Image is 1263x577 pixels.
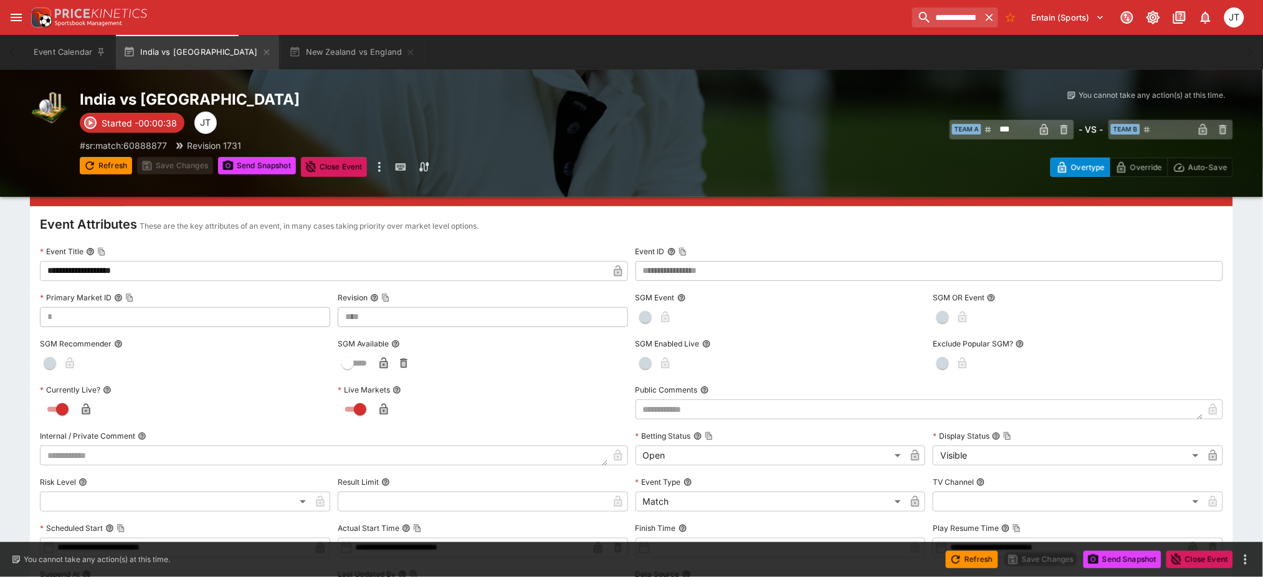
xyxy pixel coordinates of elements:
[1071,161,1105,174] p: Overtype
[636,431,691,441] p: Betting Status
[402,524,411,533] button: Actual Start TimeCopy To Clipboard
[138,432,146,441] button: Internal / Private Comment
[1003,432,1012,441] button: Copy To Clipboard
[1130,161,1162,174] p: Override
[636,492,906,512] div: Match
[679,247,687,256] button: Copy To Clipboard
[40,216,137,232] h4: Event Attributes
[381,478,390,487] button: Result Limit
[1238,552,1253,567] button: more
[105,524,114,533] button: Scheduled StartCopy To Clipboard
[636,292,675,303] p: SGM Event
[1168,6,1191,29] button: Documentation
[26,35,113,70] button: Event Calendar
[40,384,100,395] p: Currently Live?
[338,523,399,533] p: Actual Start Time
[636,384,698,395] p: Public Comments
[1016,340,1024,348] button: Exclude Popular SGM?
[1051,158,1233,177] div: Start From
[117,524,125,533] button: Copy To Clipboard
[40,246,83,257] p: Event Title
[413,524,422,533] button: Copy To Clipboard
[30,90,70,130] img: cricket.png
[370,293,379,302] button: RevisionCopy To Clipboard
[933,446,1203,465] div: Visible
[80,157,132,174] button: Refresh
[301,157,368,177] button: Close Event
[933,477,974,487] p: TV Channel
[218,157,296,174] button: Send Snapshot
[338,292,368,303] p: Revision
[1142,6,1165,29] button: Toggle light/dark mode
[80,139,167,152] p: Copy To Clipboard
[40,338,112,349] p: SGM Recommender
[946,551,998,568] button: Refresh
[912,7,981,27] input: search
[636,523,676,533] p: Finish Time
[97,247,106,256] button: Copy To Clipboard
[1188,161,1227,174] p: Auto-Save
[1079,90,1226,101] p: You cannot take any action(s) at this time.
[677,293,686,302] button: SGM Event
[55,21,122,26] img: Sportsbook Management
[667,247,676,256] button: Event IDCopy To Clipboard
[1168,158,1233,177] button: Auto-Save
[393,386,401,394] button: Live Markets
[933,292,984,303] p: SGM OR Event
[282,35,424,70] button: New Zealand vs England
[700,386,709,394] button: Public Comments
[1001,7,1021,27] button: No Bookmarks
[693,432,702,441] button: Betting StatusCopy To Clipboard
[705,432,713,441] button: Copy To Clipboard
[933,523,999,533] p: Play Resume Time
[40,431,135,441] p: Internal / Private Comment
[992,432,1001,441] button: Display StatusCopy To Clipboard
[80,90,657,109] h2: Copy To Clipboard
[114,293,123,302] button: Primary Market IDCopy To Clipboard
[976,478,985,487] button: TV Channel
[933,431,989,441] p: Display Status
[116,35,279,70] button: India vs [GEOGRAPHIC_DATA]
[24,554,170,565] p: You cannot take any action(s) at this time.
[40,523,103,533] p: Scheduled Start
[1166,551,1233,568] button: Close Event
[27,5,52,30] img: PriceKinetics Logo
[55,9,147,18] img: PriceKinetics
[40,477,76,487] p: Risk Level
[187,139,241,152] p: Revision 1731
[1111,124,1140,135] span: Team B
[636,246,665,257] p: Event ID
[338,477,379,487] p: Result Limit
[140,220,479,232] p: These are the key attributes of an event, in many cases taking priority over market level options.
[1079,123,1103,136] h6: - VS -
[79,478,87,487] button: Risk Level
[86,247,95,256] button: Event TitleCopy To Clipboard
[5,6,27,29] button: open drawer
[702,340,711,348] button: SGM Enabled Live
[1110,158,1168,177] button: Override
[1224,7,1244,27] div: Joshua Thomson
[1013,524,1021,533] button: Copy To Clipboard
[1024,7,1112,27] button: Select Tenant
[636,446,906,465] div: Open
[372,157,387,177] button: more
[194,112,217,134] div: Joshua Thomson
[338,384,390,395] p: Live Markets
[684,478,692,487] button: Event Type
[114,340,123,348] button: SGM Recommender
[103,386,112,394] button: Currently Live?
[1051,158,1110,177] button: Overtype
[391,340,400,348] button: SGM Available
[1116,6,1138,29] button: Connected to PK
[933,338,1013,349] p: Exclude Popular SGM?
[1194,6,1217,29] button: Notifications
[1221,4,1248,31] button: Joshua Thomson
[1001,524,1010,533] button: Play Resume TimeCopy To Clipboard
[636,477,681,487] p: Event Type
[40,292,112,303] p: Primary Market ID
[1084,551,1161,568] button: Send Snapshot
[952,124,981,135] span: Team A
[125,293,134,302] button: Copy To Clipboard
[987,293,996,302] button: SGM OR Event
[679,524,687,533] button: Finish Time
